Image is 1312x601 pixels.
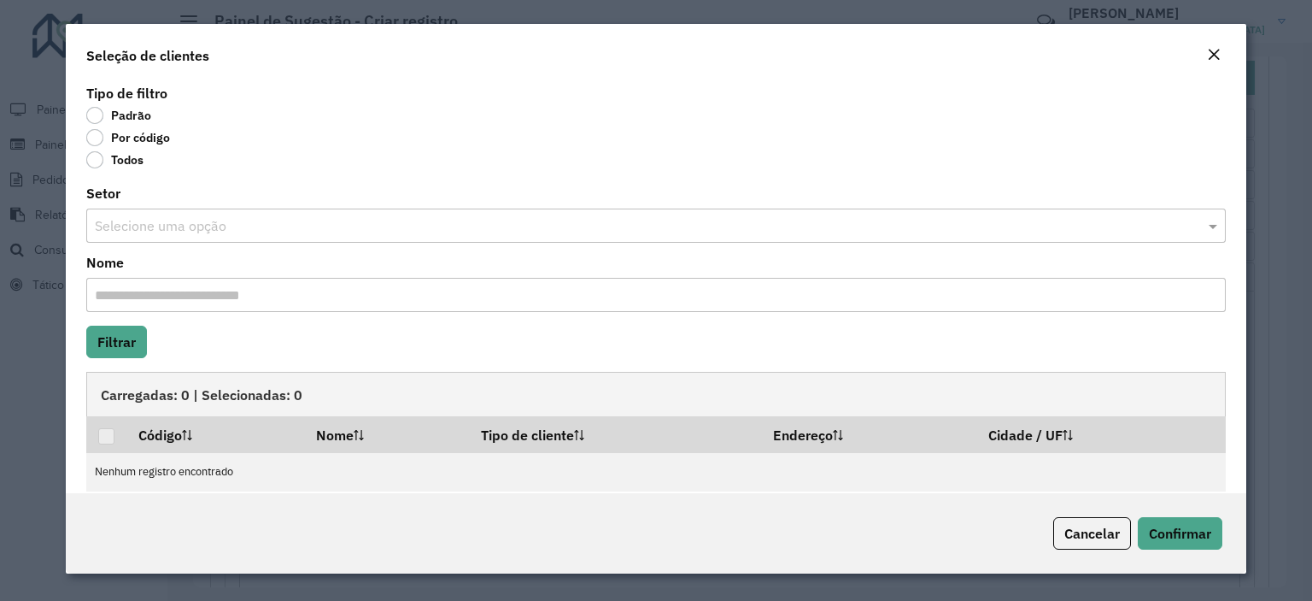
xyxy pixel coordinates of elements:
th: Cidade / UF [976,416,1225,452]
label: Por código [86,129,170,146]
label: Nome [86,252,124,273]
button: Close [1202,44,1226,67]
span: Cancelar [1064,525,1120,542]
th: Nome [305,416,469,452]
label: Todos [86,151,143,168]
h4: Seleção de clientes [86,45,209,66]
label: Padrão [86,107,151,124]
button: Filtrar [86,326,147,358]
label: Tipo de filtro [86,83,167,103]
span: Confirmar [1149,525,1211,542]
label: Setor [86,183,120,203]
em: Fechar [1207,48,1221,62]
td: Nenhum registro encontrado [86,453,1226,492]
div: Carregadas: 0 | Selecionadas: 0 [86,372,1226,416]
th: Endereço [761,416,976,452]
button: Confirmar [1138,517,1222,550]
th: Código [126,416,304,452]
th: Tipo de cliente [469,416,761,452]
button: Cancelar [1053,517,1131,550]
